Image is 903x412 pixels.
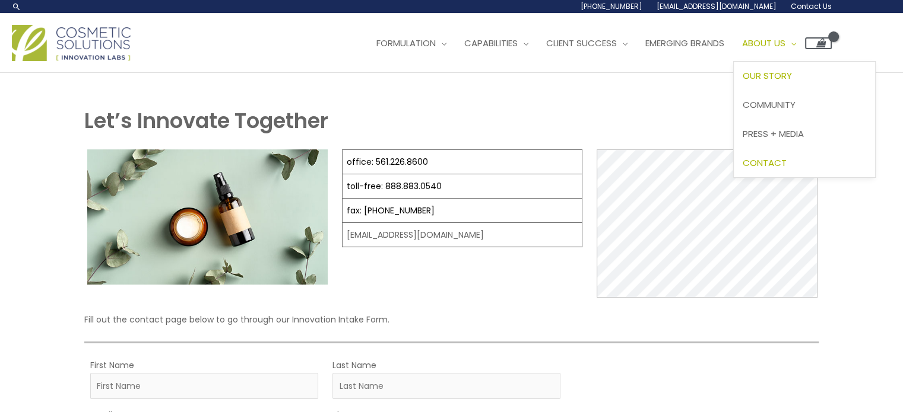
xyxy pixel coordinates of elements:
[734,91,875,120] a: Community
[84,106,328,135] strong: Let’s Innovate Together
[734,62,875,91] a: Our Story
[347,156,428,168] a: office: 561.226.8600
[742,37,785,49] span: About Us
[546,37,617,49] span: Client Success
[734,119,875,148] a: Press + Media
[743,98,796,111] span: Community
[455,25,537,61] a: Capabilities
[581,1,642,11] span: [PHONE_NUMBER]
[12,2,21,11] a: Search icon link
[87,149,328,285] img: Contact page image for private label skincare manufacturer Cosmetic solutions shows a skin care b...
[805,37,832,49] a: View Shopping Cart, empty
[743,69,792,82] span: Our Story
[332,357,376,373] label: Last Name
[636,25,733,61] a: Emerging Brands
[359,25,832,61] nav: Site Navigation
[90,373,318,399] input: First Name
[537,25,636,61] a: Client Success
[347,205,435,216] a: fax: [PHONE_NUMBER]
[347,180,442,192] a: toll-free: 888.883.0540
[733,25,805,61] a: About Us
[657,1,777,11] span: [EMAIL_ADDRESS][DOMAIN_NAME]
[464,37,518,49] span: Capabilities
[743,157,787,169] span: Contact
[84,312,819,327] p: Fill out the contact page below to go through our Innovation Intake Form.
[376,37,436,49] span: Formulation
[342,223,582,247] td: [EMAIL_ADDRESS][DOMAIN_NAME]
[791,1,832,11] span: Contact Us
[332,373,560,399] input: Last Name
[645,37,724,49] span: Emerging Brands
[743,127,804,140] span: Press + Media
[12,25,131,61] img: Cosmetic Solutions Logo
[734,148,875,177] a: Contact
[367,25,455,61] a: Formulation
[90,357,134,373] label: First Name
